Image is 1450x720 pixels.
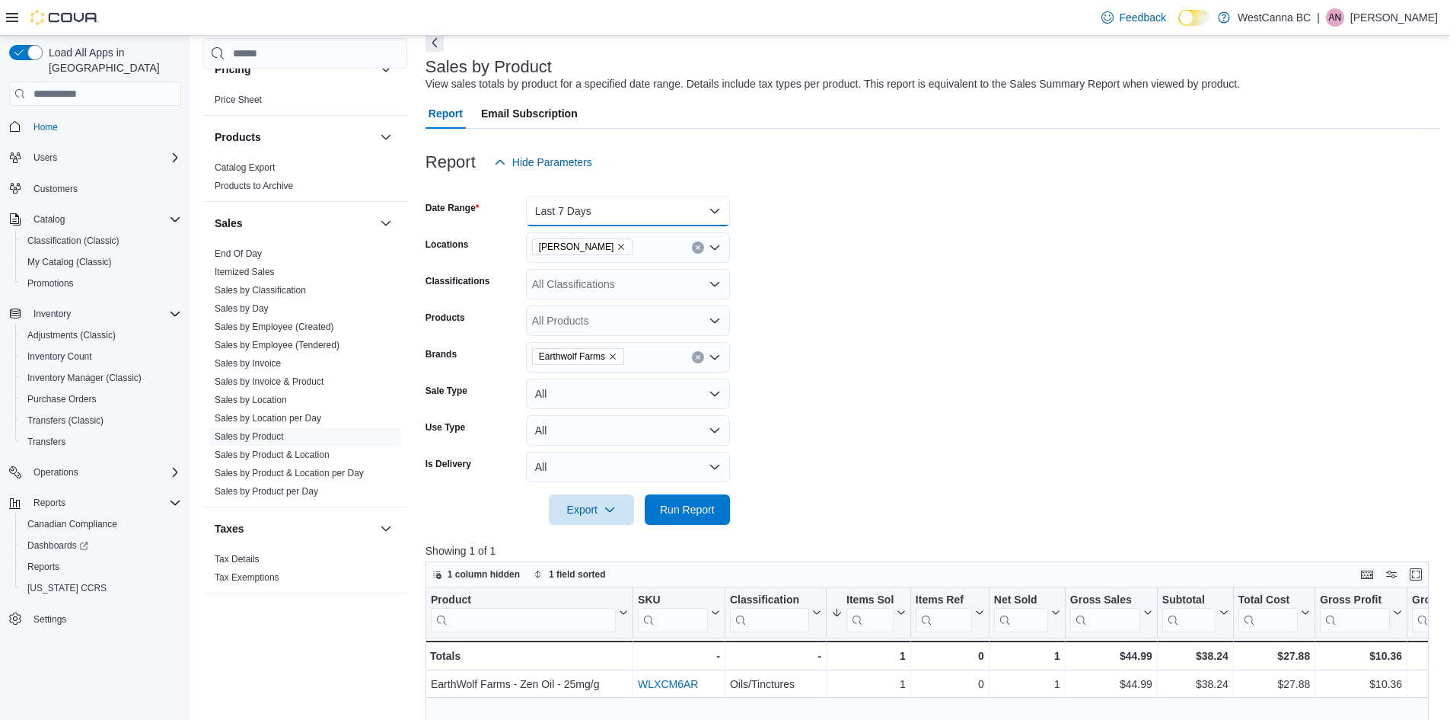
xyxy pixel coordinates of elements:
span: AN [1329,8,1342,27]
button: Reports [27,494,72,512]
span: Promotions [27,277,74,290]
button: Keyboard shortcuts [1358,565,1376,584]
span: Users [33,152,57,164]
a: [US_STATE] CCRS [21,579,113,597]
div: EarthWolf Farms - Zen Oil - 25mg/g [431,675,628,693]
span: Inventory Manager (Classic) [27,372,142,384]
div: View sales totals by product for a specified date range. Details include tax types per product. T... [425,76,1240,92]
span: Washington CCRS [21,579,181,597]
a: Sales by Employee (Tendered) [215,340,339,350]
span: Reports [33,497,65,509]
button: Classification [730,594,821,632]
span: Catalog Export [215,162,275,174]
div: Gross Profit [1320,594,1390,608]
a: WLXCM6AR [638,678,698,690]
span: Purchase Orders [21,390,181,408]
span: Transfers (Classic) [21,411,181,430]
button: Inventory Count [15,346,187,367]
div: $38.24 [1162,675,1229,693]
label: Use Type [425,421,465,434]
button: Display options [1382,565,1401,584]
button: Users [27,149,63,167]
span: Sales by Product & Location [215,449,330,461]
button: All [526,452,730,482]
span: Dashboards [27,539,88,552]
div: Subtotal [1162,594,1216,608]
span: Customers [27,179,181,198]
p: Showing 1 of 1 [425,543,1439,558]
button: Open list of options [709,242,721,254]
span: Export [558,494,625,525]
button: [US_STATE] CCRS [15,578,187,599]
span: Sales by Location [215,394,287,406]
a: Sales by Product per Day [215,486,318,497]
span: Reports [21,558,181,576]
button: Gross Profit [1320,594,1402,632]
span: WestCanna - Robson [532,238,633,255]
span: Transfers (Classic) [27,414,104,427]
span: Itemized Sales [215,266,275,278]
button: Subtotal [1162,594,1229,632]
a: Canadian Compliance [21,515,123,533]
div: Product [431,594,616,608]
div: Net Sold [994,594,1048,632]
a: Catalog Export [215,162,275,173]
p: [PERSON_NAME] [1350,8,1438,27]
p: WestCanna BC [1238,8,1311,27]
a: Inventory Manager (Classic) [21,369,148,387]
div: - [638,647,720,665]
label: Locations [425,238,469,251]
a: Sales by Product & Location [215,450,330,460]
span: Products to Archive [215,180,293,192]
button: Home [3,115,187,137]
a: My Catalog (Classic) [21,253,118,271]
span: Reports [27,561,59,573]
button: All [526,379,730,409]
span: Sales by Day [215,302,269,315]
div: Items Ref [916,594,972,608]
button: Enter fullscreen [1407,565,1425,584]
span: Sales by Employee (Tendered) [215,339,339,351]
button: Clear input [692,242,704,254]
a: Sales by Employee (Created) [215,322,334,332]
span: Dashboards [21,536,181,555]
button: Remove Earthwolf Farms from selection in this group [608,352,617,361]
a: Tax Details [215,554,260,565]
a: Sales by Location [215,395,287,405]
div: 1 [831,675,906,693]
span: 1 field sorted [549,568,606,581]
a: End Of Day [215,248,262,259]
span: 1 column hidden [448,568,520,581]
button: Settings [3,608,187,630]
span: Tax Exemptions [215,571,279,584]
div: Classification [730,594,809,632]
div: $44.99 [1070,647,1152,665]
div: Pricing [202,91,407,115]
label: Sale Type [425,385,467,397]
a: Sales by Invoice & Product [215,376,323,387]
span: Home [27,117,181,136]
div: $38.24 [1162,647,1229,665]
a: Sales by Product [215,431,284,442]
a: Products to Archive [215,181,293,191]
a: Sales by Location per Day [215,413,321,424]
div: Taxes [202,550,407,593]
a: Dashboards [15,535,187,556]
a: Purchase Orders [21,390,103,408]
h3: Sales [215,216,243,231]
button: Transfers [15,431,187,453]
span: Sales by Location per Day [215,412,321,424]
span: Run Report [660,502,715,517]
a: Home [27,118,64,136]
div: Items Ref [916,594,972,632]
span: Promotions [21,274,181,293]
span: Sales by Product [215,430,284,443]
nav: Complex example [9,109,181,670]
div: 1 [831,647,906,665]
button: Reports [3,492,187,514]
div: Oils/Tinctures [730,675,821,693]
button: Promotions [15,273,187,294]
div: $27.88 [1238,675,1310,693]
span: End Of Day [215,248,262,260]
span: Customers [33,183,78,195]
